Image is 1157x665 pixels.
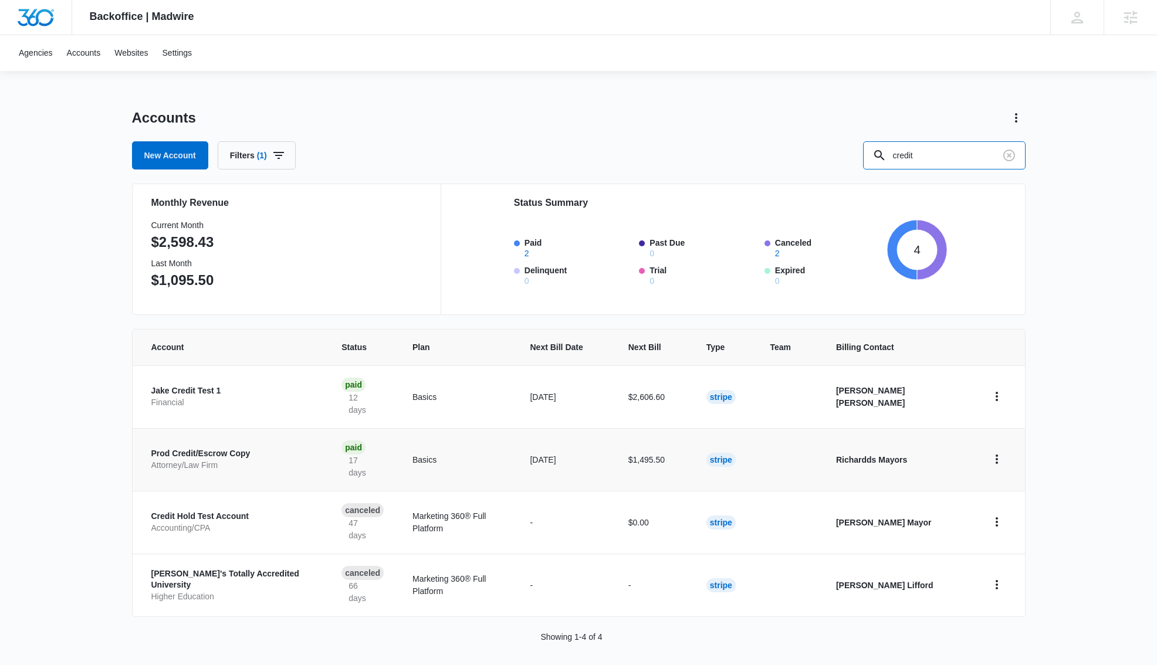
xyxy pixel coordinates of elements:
[516,491,614,554] td: -
[341,503,384,517] div: Canceled
[649,264,757,285] label: Trial
[525,264,632,285] label: Delinquent
[107,35,155,71] a: Websites
[1000,146,1019,165] button: Clear
[770,341,791,354] span: Team
[863,141,1026,169] input: Search
[151,341,297,354] span: Account
[151,522,314,534] p: Accounting/CPA
[412,454,502,466] p: Basics
[151,511,314,522] p: Credit Hold Test Account
[132,141,208,169] a: New Account
[341,378,366,392] div: Paid
[151,397,314,409] p: Financial
[836,518,932,527] strong: [PERSON_NAME] Mayor
[151,511,314,534] a: Credit Hold Test AccountAccounting/CPA
[151,257,214,270] h3: Last Month
[706,453,736,467] div: Stripe
[614,428,692,491] td: $1,495.50
[12,35,60,71] a: Agencies
[836,455,907,464] strong: Richardds Mayors
[341,517,384,542] p: 47 days
[987,575,1006,594] button: home
[987,513,1006,531] button: home
[90,11,194,23] span: Backoffice | Madwire
[151,460,314,471] p: Attorney/Law Firm
[1007,108,1026,127] button: Actions
[151,448,314,460] p: Prod Credit/Escrow Copy
[341,440,366,454] div: Paid
[151,448,314,471] a: Prod Credit/Escrow CopyAttorney/Law Firm
[151,385,314,408] a: Jake Credit Test 1Financial
[151,591,314,603] p: Higher Education
[341,454,384,479] p: 17 days
[914,243,921,256] tspan: 4
[706,515,736,530] div: Stripe
[341,392,384,416] p: 12 days
[706,578,736,592] div: Stripe
[540,631,602,643] p: Showing 1-4 of 4
[516,428,614,491] td: [DATE]
[412,510,502,535] p: Marketing 360® Full Platform
[151,232,214,253] p: $2,598.43
[341,341,367,354] span: Status
[60,35,108,71] a: Accounts
[987,450,1006,469] button: home
[514,196,948,210] h2: Status Summary
[412,391,502,403] p: Basics
[775,249,780,257] button: Canceled
[151,270,214,291] p: $1,095.50
[516,365,614,428] td: [DATE]
[151,196,427,210] h2: Monthly Revenue
[151,568,314,603] a: [PERSON_NAME]'s Totally Accredited UniversityHigher Education
[836,386,905,408] strong: [PERSON_NAME] [PERSON_NAME]
[257,151,267,160] span: (1)
[836,341,959,354] span: Billing Contact
[132,109,196,127] h1: Accounts
[628,341,661,354] span: Next Bill
[775,237,883,257] label: Canceled
[649,237,757,257] label: Past Due
[412,573,502,598] p: Marketing 360® Full Platform
[775,264,883,285] label: Expired
[614,365,692,428] td: $2,606.60
[614,491,692,554] td: $0.00
[614,554,692,616] td: -
[706,341,725,354] span: Type
[151,385,314,397] p: Jake Credit Test 1
[151,568,314,591] p: [PERSON_NAME]'s Totally Accredited University
[516,554,614,616] td: -
[706,390,736,404] div: Stripe
[155,35,199,71] a: Settings
[525,237,632,257] label: Paid
[151,219,214,232] h3: Current Month
[987,387,1006,406] button: home
[412,341,502,354] span: Plan
[525,249,529,257] button: Paid
[530,341,583,354] span: Next Bill Date
[218,141,296,169] button: Filters(1)
[836,581,933,590] strong: [PERSON_NAME] Lifford
[341,580,384,605] p: 66 days
[341,566,384,580] div: Canceled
